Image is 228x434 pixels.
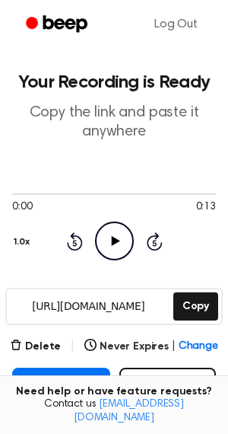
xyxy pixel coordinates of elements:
[84,339,218,355] button: Never Expires|Change
[9,398,219,425] span: Contact us
[12,104,216,142] p: Copy the link and paste it anywhere
[70,337,75,356] span: |
[119,368,216,416] button: Record
[74,399,184,423] a: [EMAIL_ADDRESS][DOMAIN_NAME]
[12,368,110,416] button: Insert into Doc
[10,339,61,355] button: Delete
[12,199,32,215] span: 0:00
[12,73,216,91] h1: Your Recording is Ready
[172,339,176,355] span: |
[173,292,218,321] button: Copy
[15,10,101,40] a: Beep
[12,229,35,255] button: 1.0x
[196,199,216,215] span: 0:13
[179,339,218,355] span: Change
[139,6,213,43] a: Log Out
